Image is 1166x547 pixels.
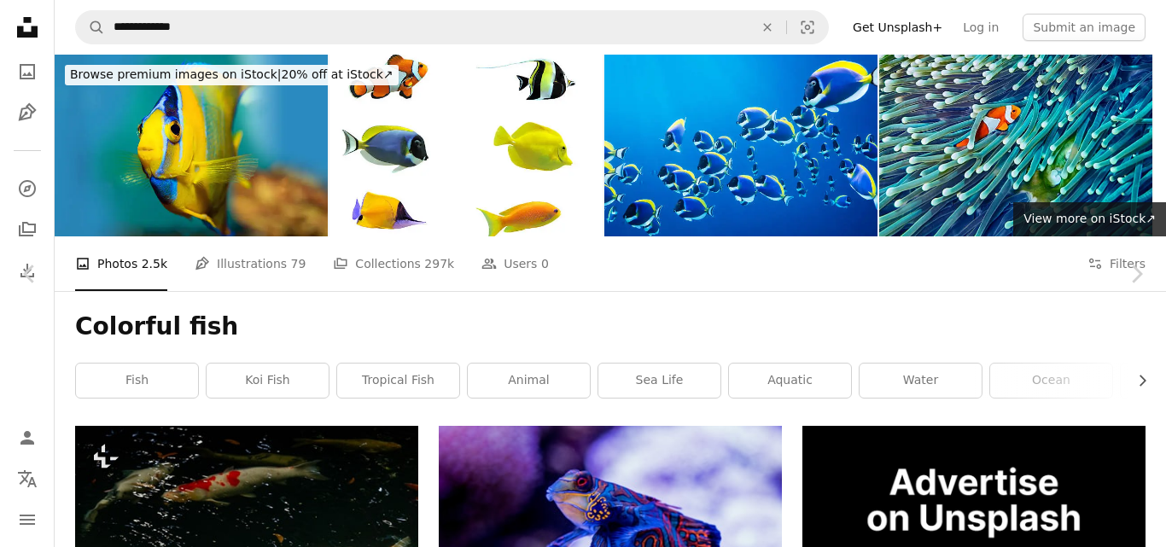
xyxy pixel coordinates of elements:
a: Next [1106,192,1166,356]
a: Browse premium images on iStock|20% off at iStock↗ [55,55,409,96]
img: King Angel Fish [55,55,328,236]
button: Language [10,462,44,496]
form: Find visuals sitewide [75,10,829,44]
a: water [860,364,982,398]
a: fish [76,364,198,398]
a: Log in [953,14,1009,41]
button: scroll list to the right [1127,364,1146,398]
a: tropical fish [337,364,459,398]
button: Submit an image [1023,14,1146,41]
a: koi fish [207,364,329,398]
span: 20% off at iStock ↗ [70,67,394,81]
button: Menu [10,503,44,537]
a: Photos [10,55,44,89]
span: Browse premium images on iStock | [70,67,281,81]
a: Users 0 [481,236,549,291]
a: View more on iStock↗ [1013,202,1166,236]
a: Log in / Sign up [10,421,44,455]
a: sea life [598,364,720,398]
span: 297k [424,254,454,273]
a: aquatic [729,364,851,398]
span: 0 [541,254,549,273]
img: Shoal of Powder Blue Surgeonfish [604,55,877,236]
button: Search Unsplash [76,11,105,44]
img: Image set of six tropical fish [329,55,603,236]
span: 79 [291,254,306,273]
a: Illustrations [10,96,44,130]
span: View more on iStock ↗ [1023,212,1156,225]
a: animal [468,364,590,398]
a: Explore [10,172,44,206]
a: ocean [990,364,1112,398]
button: Filters [1087,236,1146,291]
a: Illustrations 79 [195,236,306,291]
img: Clown Fish hiding in Anemone [879,55,1152,236]
h1: Colorful fish [75,311,1146,342]
a: Collections 297k [333,236,454,291]
button: Clear [749,11,786,44]
a: Get Unsplash+ [842,14,953,41]
button: Visual search [787,11,828,44]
